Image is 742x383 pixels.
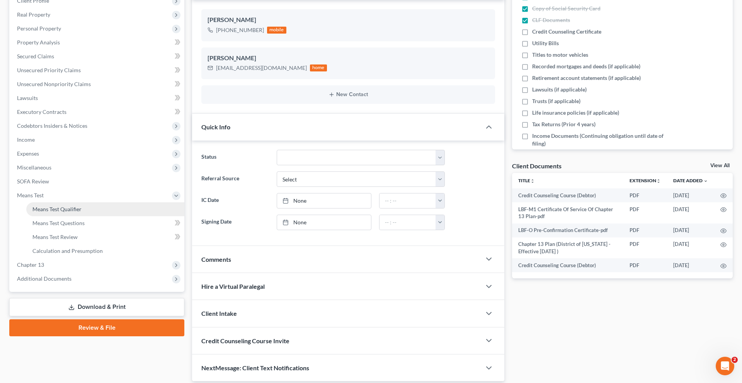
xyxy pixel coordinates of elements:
a: Unsecured Priority Claims [11,63,184,77]
button: New Contact [208,92,489,98]
td: [DATE] [667,224,714,237]
span: Titles to motor vehicles [532,51,588,59]
span: Secured Claims [17,53,54,59]
td: PDF [623,224,667,237]
span: Means Test Questions [32,220,85,226]
i: unfold_more [656,179,661,183]
td: Credit Counseling Course (Debtor) [512,188,623,202]
span: Real Property [17,11,50,18]
span: Credit Counseling Course Invite [201,337,289,344]
span: Property Analysis [17,39,60,46]
span: 2 [732,357,738,363]
span: Lawsuits [17,95,38,101]
div: home [310,64,327,71]
td: [DATE] [667,237,714,259]
label: Signing Date [197,215,273,230]
iframe: Intercom live chat [716,357,734,375]
span: Means Test Review [32,234,78,240]
div: [EMAIL_ADDRESS][DOMAIN_NAME] [216,64,307,72]
div: [PERSON_NAME] [208,15,489,25]
span: SOFA Review [17,178,49,185]
a: SOFA Review [11,175,184,188]
i: unfold_more [530,179,535,183]
a: Property Analysis [11,36,184,49]
td: LBF-M1 Certificate Of Service Of Chapter 13 Plan-pdf [512,202,623,224]
span: Copy of Social Security Card [532,5,601,12]
span: Unsecured Priority Claims [17,67,81,73]
a: Download & Print [9,298,184,316]
span: Life insurance policies (if applicable) [532,109,619,117]
span: Calculation and Presumption [32,247,103,254]
span: Utility Bills [532,39,559,47]
a: Lawsuits [11,91,184,105]
a: Extensionunfold_more [630,178,661,183]
input: -- : -- [380,215,436,230]
span: Executory Contracts [17,108,66,115]
a: Executory Contracts [11,105,184,119]
a: Secured Claims [11,49,184,63]
span: Hire a Virtual Paralegal [201,283,265,290]
span: Unsecured Nonpriority Claims [17,81,91,87]
label: Referral Source [197,171,273,187]
a: Calculation and Presumption [26,244,184,258]
span: Client Intake [201,310,237,317]
td: [DATE] [667,202,714,224]
a: Date Added expand_more [673,178,708,183]
span: Chapter 13 [17,261,44,268]
td: PDF [623,258,667,272]
span: Miscellaneous [17,164,51,171]
td: Credit Counseling Course (Debtor) [512,258,623,272]
a: None [277,215,371,230]
td: PDF [623,237,667,259]
span: Means Test [17,192,44,198]
span: Tax Returns (Prior 4 years) [532,120,596,128]
label: IC Date [197,193,273,208]
td: Chapter 13 Plan (District of [US_STATE] - Effective [DATE] ) [512,237,623,259]
span: Income [17,136,35,143]
td: PDF [623,202,667,224]
label: Status [197,150,273,165]
a: Titleunfold_more [518,178,535,183]
span: Expenses [17,150,39,157]
span: Retirement account statements (if applicable) [532,74,641,82]
span: Means Test Qualifier [32,206,82,212]
span: CLF Documents [532,16,570,24]
a: Means Test Qualifier [26,202,184,216]
td: LBF-O Pre-Confirmation Certificate-pdf [512,224,623,237]
span: NextMessage: Client Text Notifications [201,364,309,371]
td: PDF [623,188,667,202]
span: Lawsuits (if applicable) [532,86,587,93]
span: Comments [201,256,231,263]
span: Credit Counseling Certificate [532,28,601,36]
td: [DATE] [667,188,714,202]
a: View All [710,163,730,168]
span: Trusts (if applicable) [532,97,580,105]
td: [DATE] [667,258,714,272]
a: Means Test Questions [26,216,184,230]
i: expand_more [703,179,708,183]
a: Unsecured Nonpriority Claims [11,77,184,91]
a: None [277,193,371,208]
a: Review & File [9,319,184,336]
span: Personal Property [17,25,61,32]
div: [PHONE_NUMBER] [216,26,264,34]
span: Codebtors Insiders & Notices [17,122,87,129]
input: -- : -- [380,193,436,208]
div: Client Documents [512,162,562,170]
span: Quick Info [201,123,230,130]
div: mobile [267,27,286,34]
span: Recorded mortgages and deeds (if applicable) [532,63,640,70]
div: [PERSON_NAME] [208,54,489,63]
span: Additional Documents [17,275,71,282]
a: Means Test Review [26,230,184,244]
span: Income Documents (Continuing obligation until date of filing) [532,132,671,147]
